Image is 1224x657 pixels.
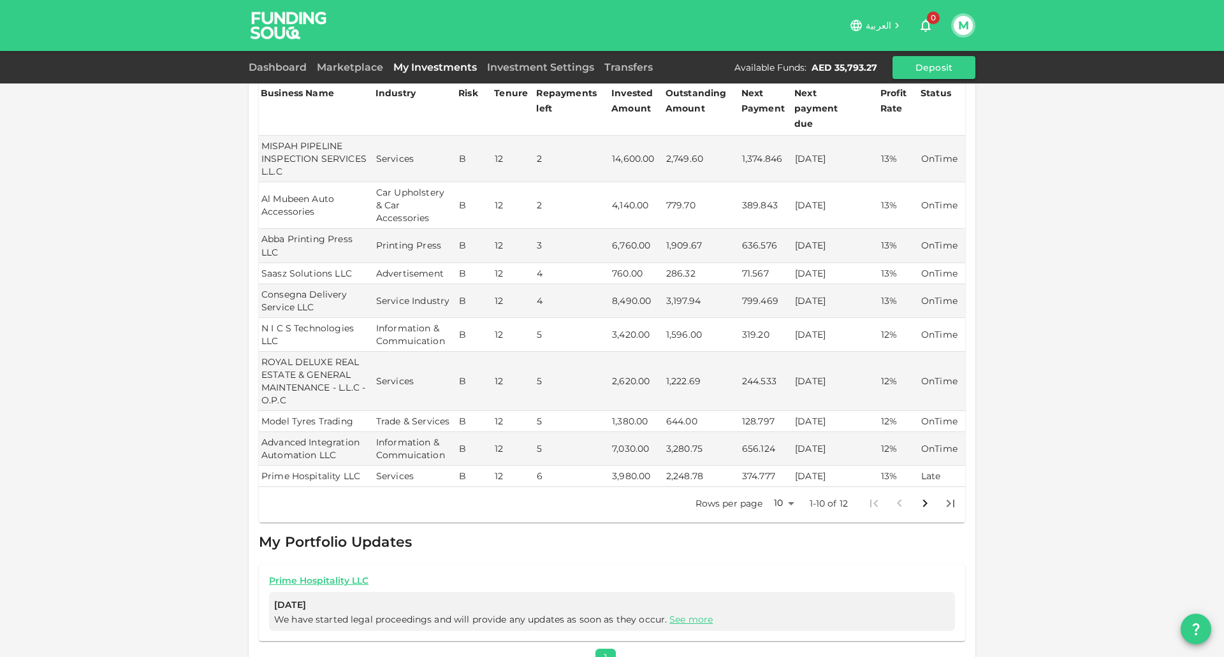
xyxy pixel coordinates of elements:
td: 4 [534,284,609,318]
td: OnTime [919,352,965,411]
a: Prime Hospitality LLC [269,575,955,587]
button: question [1181,614,1211,644]
td: B [456,318,492,352]
td: [DATE] [792,263,878,284]
td: B [456,352,492,411]
div: Next Payment [741,85,790,116]
div: Next payment due [794,85,858,131]
td: 2,620.00 [609,352,664,411]
td: [DATE] [792,432,878,466]
div: Tenure [494,85,528,101]
td: Service Industry [374,284,456,318]
td: 13% [878,263,919,284]
span: [DATE] [274,597,950,613]
div: Invested Amount [611,85,662,116]
td: MISPAH PIPELINE INSPECTION SERVICES L.L.C [259,136,374,182]
td: 12% [878,352,919,411]
div: AED 35,793.27 [812,61,877,74]
div: Risk [458,85,484,101]
td: 12 [492,432,534,466]
td: B [456,229,492,263]
div: Business Name [261,85,334,101]
td: Printing Press [374,229,456,263]
td: 4 [534,263,609,284]
td: 244.533 [739,352,792,411]
a: Marketplace [312,61,388,73]
td: 13% [878,466,919,487]
td: [DATE] [792,318,878,352]
td: 2 [534,182,609,229]
td: 286.32 [664,263,739,284]
td: B [456,284,492,318]
td: 5 [534,352,609,411]
td: 12 [492,352,534,411]
td: Advertisement [374,263,456,284]
td: 5 [534,432,609,466]
div: Repayments left [536,85,600,116]
td: 3,420.00 [609,318,664,352]
td: Al Mubeen Auto Accessories [259,182,374,229]
td: Car Upholstery & Car Accessories [374,182,456,229]
td: 12 [492,318,534,352]
td: 5 [534,318,609,352]
td: Consegna Delivery Service LLC [259,284,374,318]
td: OnTime [919,263,965,284]
td: [DATE] [792,284,878,318]
td: Abba Printing Press LLC [259,229,374,263]
td: Services [374,466,456,487]
div: Profit Rate [880,85,917,116]
td: OnTime [919,432,965,466]
td: OnTime [919,182,965,229]
td: 12 [492,466,534,487]
td: 13% [878,284,919,318]
td: 779.70 [664,182,739,229]
td: 1,380.00 [609,411,664,432]
td: 8,490.00 [609,284,664,318]
p: Rows per page [696,497,763,510]
td: [DATE] [792,136,878,182]
td: Prime Hospitality LLC [259,466,374,487]
td: [DATE] [792,352,878,411]
td: [DATE] [792,466,878,487]
td: B [456,263,492,284]
span: My Portfolio Updates [259,533,412,551]
td: OnTime [919,229,965,263]
td: Model Tyres Trading [259,411,374,432]
a: See more [669,614,713,625]
td: B [456,411,492,432]
td: OnTime [919,318,965,352]
td: 128.797 [739,411,792,432]
td: B [456,432,492,466]
button: Go to last page [938,491,963,516]
td: 3,197.94 [664,284,739,318]
td: 12 [492,284,534,318]
td: 2,248.78 [664,466,739,487]
td: [DATE] [792,182,878,229]
td: Late [919,466,965,487]
td: 12 [492,411,534,432]
div: Industry [375,85,416,101]
td: Information & Commuication [374,432,456,466]
td: Advanced Integration Automation LLC [259,432,374,466]
div: Status [921,85,952,101]
td: 2 [534,136,609,182]
td: Services [374,136,456,182]
a: Investment Settings [482,61,599,73]
button: Deposit [892,56,975,79]
td: 3,980.00 [609,466,664,487]
td: 12% [878,318,919,352]
td: 3,280.75 [664,432,739,466]
td: 12% [878,432,919,466]
td: 1,596.00 [664,318,739,352]
a: My Investments [388,61,482,73]
td: 13% [878,182,919,229]
td: Trade & Services [374,411,456,432]
a: Transfers [599,61,658,73]
td: 374.777 [739,466,792,487]
td: 7,030.00 [609,432,664,466]
button: 0 [913,13,938,38]
td: 14,600.00 [609,136,664,182]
